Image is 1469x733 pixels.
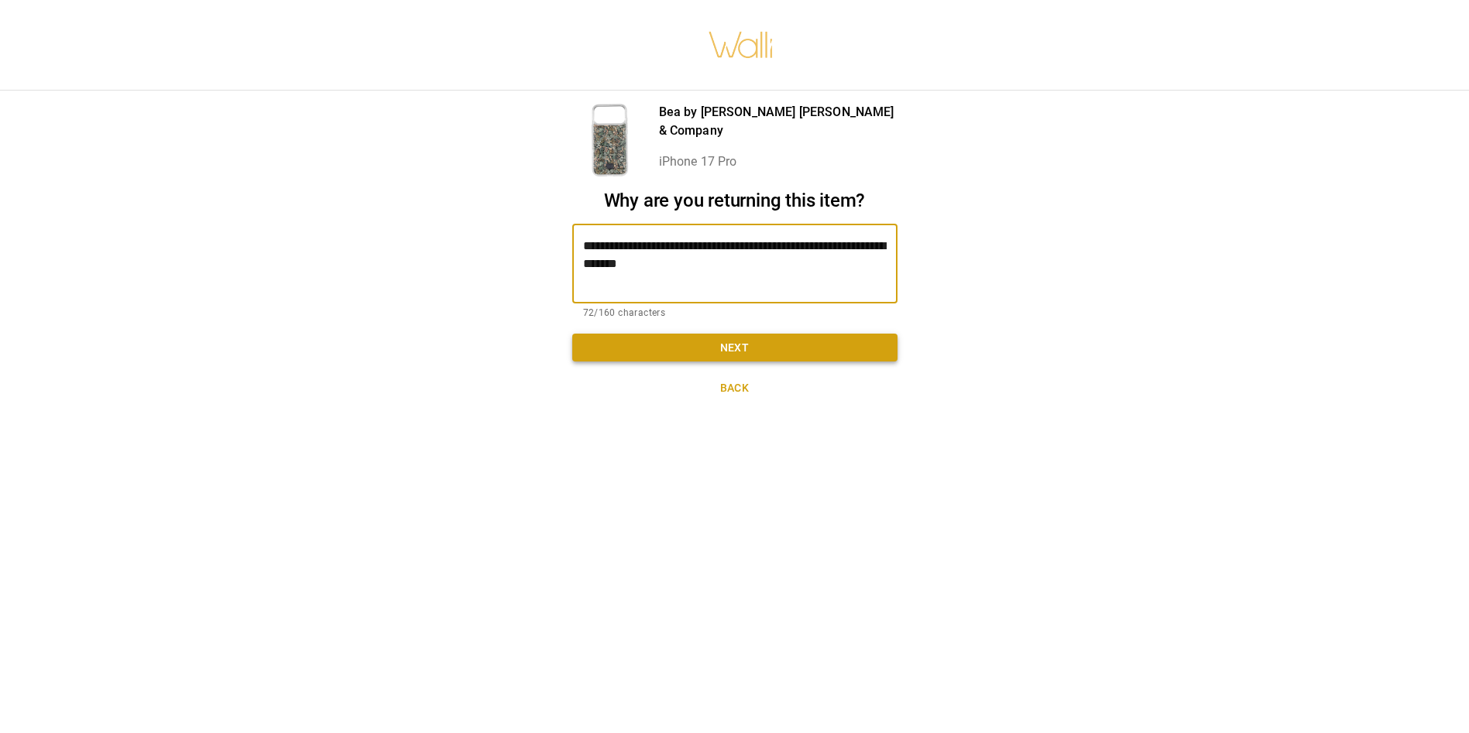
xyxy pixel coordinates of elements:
img: walli-inc.myshopify.com [708,12,774,78]
button: Next [572,334,898,362]
p: 72/160 characters [583,306,887,321]
p: iPhone 17 Pro [659,152,898,171]
button: Back [572,374,898,402]
h2: Why are you returning this item? [572,190,898,212]
p: Bea by [PERSON_NAME] [PERSON_NAME] & Company [659,103,898,140]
